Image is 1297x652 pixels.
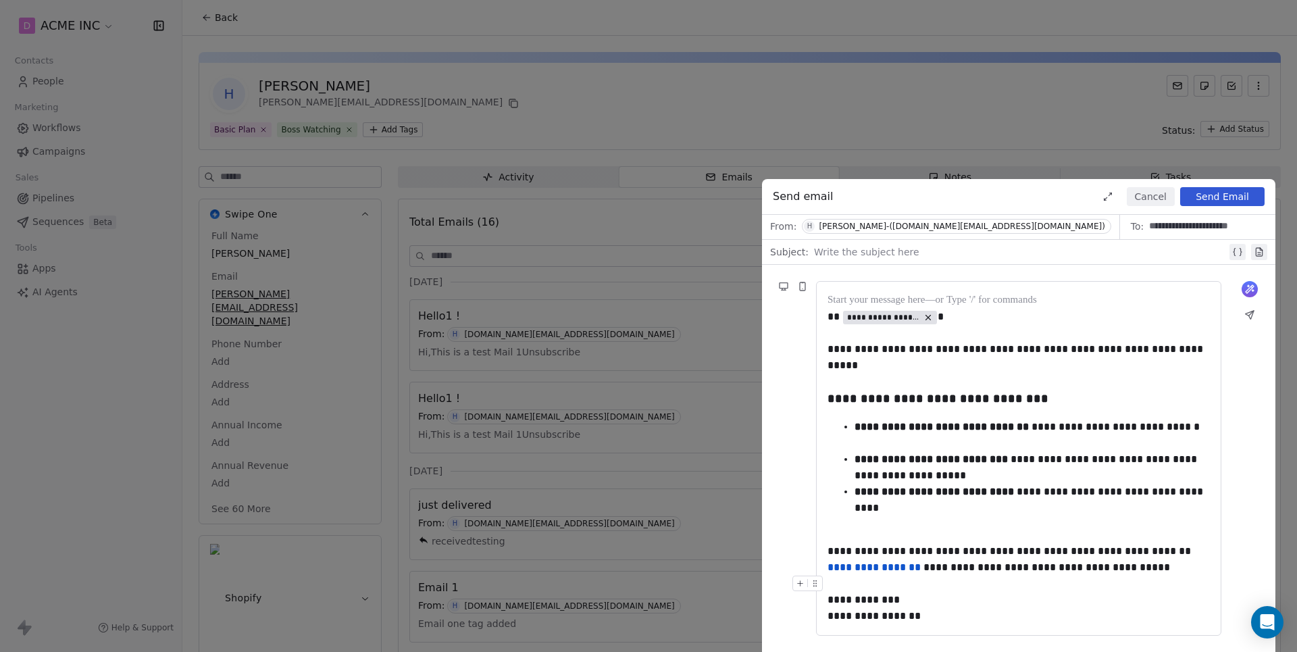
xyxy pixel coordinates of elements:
[773,189,834,205] span: Send email
[1180,187,1265,206] button: Send Email
[807,221,813,232] div: H
[1127,187,1175,206] button: Cancel
[1251,606,1283,638] div: Open Intercom Messenger
[770,220,796,233] span: From:
[819,222,1104,231] div: [PERSON_NAME]-([DOMAIN_NAME][EMAIL_ADDRESS][DOMAIN_NAME])
[770,245,809,263] span: Subject:
[1131,220,1144,233] span: To:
